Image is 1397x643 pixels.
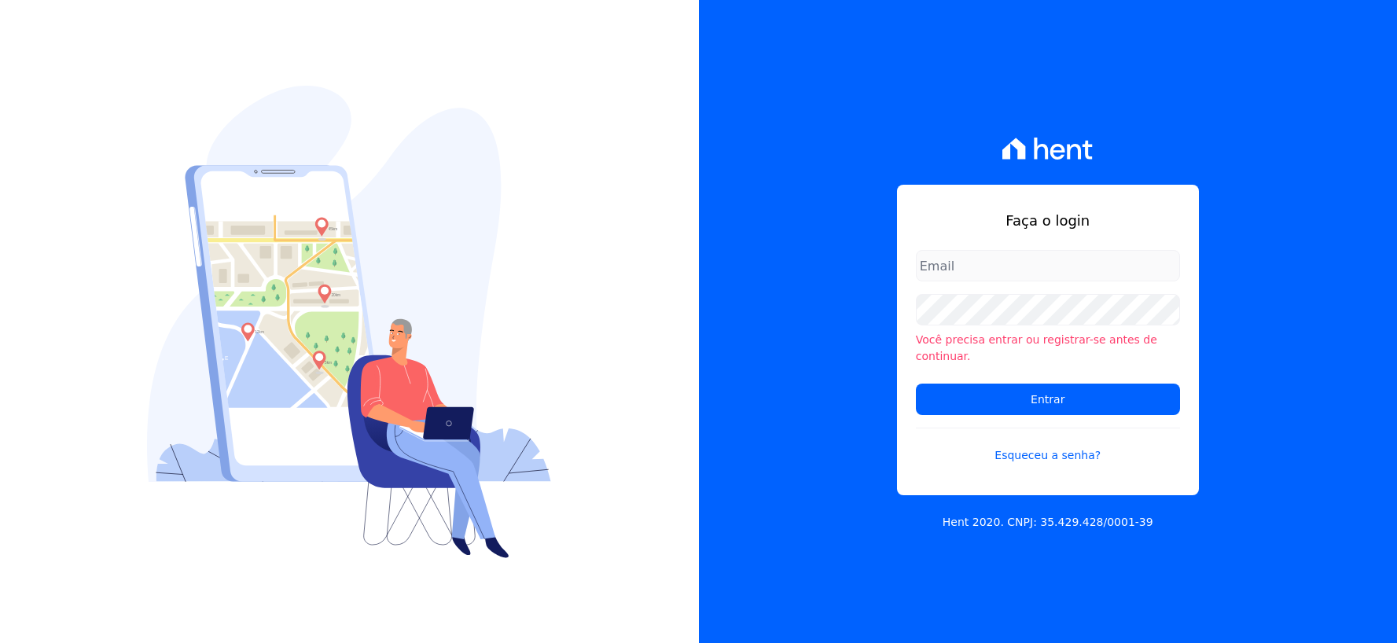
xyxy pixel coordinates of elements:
li: Você precisa entrar ou registrar-se antes de continuar. [916,332,1180,365]
input: Entrar [916,384,1180,415]
img: Login [147,86,551,558]
a: Esqueceu a senha? [916,428,1180,464]
p: Hent 2020. CNPJ: 35.429.428/0001-39 [943,514,1153,531]
h1: Faça o login [916,210,1180,231]
input: Email [916,250,1180,281]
